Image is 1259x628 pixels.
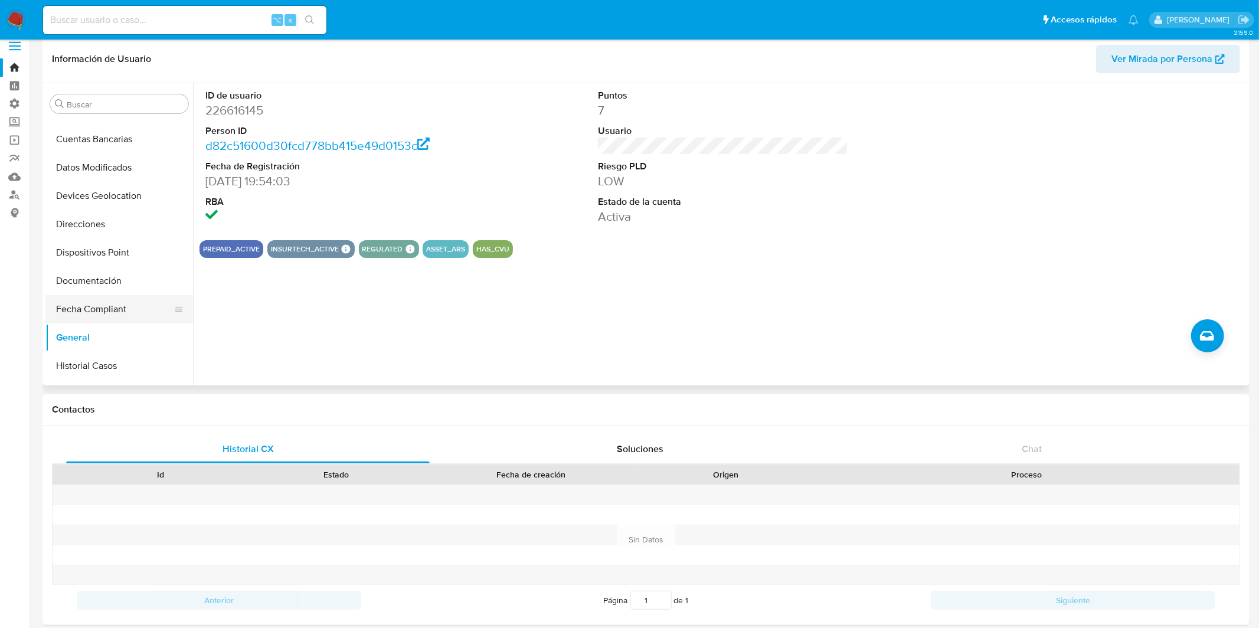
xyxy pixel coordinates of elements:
button: Cuentas Bancarias [45,125,193,153]
dt: Puntos [598,89,848,102]
span: 1 [686,594,689,606]
dt: Usuario [598,125,848,138]
div: Id [81,469,240,480]
dt: RBA [205,195,456,208]
button: Siguiente [931,591,1215,610]
dd: 7 [598,102,848,119]
a: Notificaciones [1129,15,1139,25]
a: d82c51600d30fcd778bb415e49d0153c [205,137,430,154]
button: General [45,323,193,352]
a: Salir [1238,14,1250,26]
div: Estado [257,469,416,480]
button: Ver Mirada por Persona [1096,45,1240,73]
button: Datos Modificados [45,153,193,182]
dd: Activa [598,208,848,225]
button: Devices Geolocation [45,182,193,210]
dd: 226616145 [205,102,456,119]
input: Buscar [67,99,184,110]
span: 3.159.0 [1234,28,1253,37]
dd: [DATE] 19:54:03 [205,173,456,189]
button: Historial Riesgo PLD [45,380,193,408]
input: Buscar usuario o caso... [43,12,326,28]
dd: LOW [598,173,848,189]
span: ⌥ [273,14,282,25]
div: Fecha de creación [431,469,630,480]
p: lautaro.chamorro@mercadolibre.com [1167,14,1234,25]
div: Origen [646,469,805,480]
span: Página de [604,591,689,610]
button: Dispositivos Point [45,238,193,267]
h1: Contactos [52,404,1240,416]
span: s [289,14,292,25]
button: search-icon [297,12,322,28]
dt: Fecha de Registración [205,160,456,173]
button: Documentación [45,267,193,295]
span: Historial CX [223,442,274,456]
span: Soluciones [617,442,663,456]
span: Ver Mirada por Persona [1111,45,1212,73]
button: Anterior [77,591,361,610]
dt: Person ID [205,125,456,138]
button: Fecha Compliant [45,295,184,323]
button: Historial Casos [45,352,193,380]
dt: Estado de la cuenta [598,195,848,208]
dt: Riesgo PLD [598,160,848,173]
div: Proceso [822,469,1231,480]
span: Accesos rápidos [1051,14,1117,26]
button: Direcciones [45,210,193,238]
dt: ID de usuario [205,89,456,102]
h1: Información de Usuario [52,53,151,65]
span: Chat [1022,442,1042,456]
button: Buscar [55,99,64,109]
